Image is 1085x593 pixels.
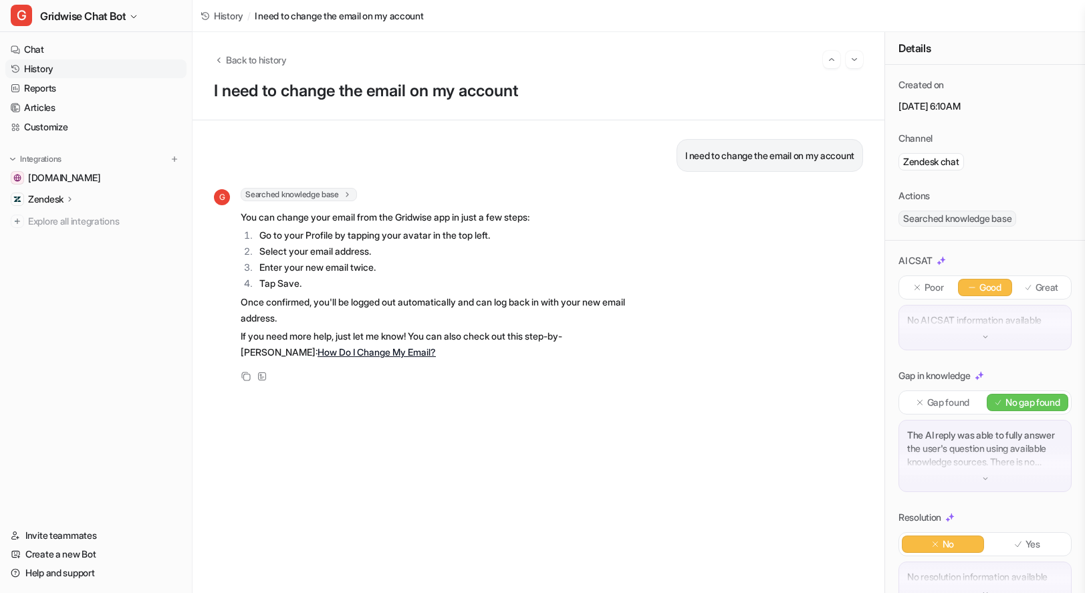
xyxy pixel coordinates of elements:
p: Zendesk chat [903,155,959,168]
div: Details [885,32,1085,65]
p: Good [979,281,1001,294]
a: Reports [5,79,187,98]
img: Zendesk [13,195,21,203]
p: No resolution information available [907,570,1063,584]
span: [DOMAIN_NAME] [28,171,100,185]
span: Explore all integrations [28,211,181,232]
p: Gap in knowledge [898,369,971,382]
p: No AI CSAT information available [907,314,1063,327]
p: I need to change the email on my account [685,148,854,164]
img: expand menu [8,154,17,164]
li: Tap Save. [255,275,632,291]
p: No gap found [1005,396,1060,409]
p: [DATE] 6:10AM [898,100,1072,113]
a: Help and support [5,564,187,582]
p: Actions [898,189,930,203]
p: Once confirmed, you'll be logged out automatically and can log back in with your new email address. [241,294,632,326]
p: Integrations [20,154,62,164]
button: Go to next session [846,51,863,68]
span: G [11,5,32,26]
a: gridwise.io[DOMAIN_NAME] [5,168,187,187]
a: How Do I Change My Email? [318,346,436,358]
span: History [214,9,243,23]
li: Enter your new email twice. [255,259,632,275]
span: G [214,189,230,205]
p: You can change your email from the Gridwise app in just a few steps: [241,209,632,225]
span: I need to change the email on my account [255,9,424,23]
img: explore all integrations [11,215,24,228]
img: gridwise.io [13,174,21,182]
p: Gap found [927,396,969,409]
img: Previous session [827,53,836,66]
p: Created on [898,78,944,92]
a: History [5,60,187,78]
button: Back to history [214,53,287,67]
p: Great [1036,281,1059,294]
p: The AI reply was able to fully answer the user's question using available knowledge sources. Ther... [907,429,1063,469]
button: Integrations [5,152,66,166]
h1: I need to change the email on my account [214,82,863,101]
p: No [943,538,954,551]
a: History [201,9,243,23]
span: Back to history [226,53,287,67]
p: If you need more help, just let me know! You can also check out this step-by-[PERSON_NAME]: [241,328,632,360]
button: Go to previous session [823,51,840,68]
img: Next session [850,53,859,66]
img: menu_add.svg [170,154,179,164]
img: down-arrow [981,474,990,483]
a: Explore all integrations [5,212,187,231]
a: Create a new Bot [5,545,187,564]
a: Customize [5,118,187,136]
span: Searched knowledge base [241,188,357,201]
a: Invite teammates [5,526,187,545]
p: Yes [1026,538,1040,551]
p: AI CSAT [898,254,933,267]
p: Zendesk [28,193,64,206]
span: / [247,9,251,23]
p: Poor [925,281,944,294]
img: down-arrow [981,332,990,342]
li: Go to your Profile by tapping your avatar in the top left. [255,227,632,243]
a: Articles [5,98,187,117]
a: Chat [5,40,187,59]
li: Select your email address. [255,243,632,259]
p: Channel [898,132,933,145]
span: Searched knowledge base [898,211,1016,227]
span: Gridwise Chat Bot [40,7,126,25]
p: Resolution [898,511,941,524]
